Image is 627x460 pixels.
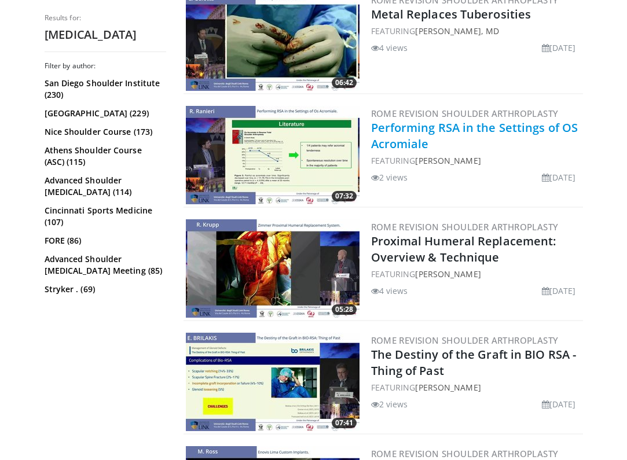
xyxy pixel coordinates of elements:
span: 06:42 [332,78,357,88]
a: 07:32 [186,106,360,204]
img: 76ad462e-0bc3-4711-be4f-a9b6f6e1b3b0.300x170_q85_crop-smart_upscale.jpg [186,106,360,204]
a: Metal Replaces Tuberosities [371,6,531,22]
a: 05:28 [186,219,360,318]
span: 07:32 [332,191,357,201]
li: 4 views [371,42,408,54]
li: 2 views [371,398,408,410]
li: [DATE] [542,171,576,183]
li: [DATE] [542,285,576,297]
li: [DATE] [542,42,576,54]
a: Rome Revision Shoulder Arthroplasty [371,221,559,233]
h2: [MEDICAL_DATA] [45,27,166,42]
a: Advanced Shoulder [MEDICAL_DATA] (114) [45,175,163,198]
div: FEATURING [371,268,581,280]
a: [PERSON_NAME], MD [415,25,499,36]
img: 01c6282f-77ff-44ef-9286-009fb8889cad.300x170_q85_crop-smart_upscale.jpg [186,333,360,431]
span: 07:41 [332,418,357,428]
h3: Filter by author: [45,61,166,71]
a: The Destiny of the Graft in BIO RSA - Thing of Past [371,347,577,378]
a: [PERSON_NAME] [415,268,481,279]
li: 2 views [371,171,408,183]
a: [GEOGRAPHIC_DATA] (229) [45,108,163,119]
a: [PERSON_NAME] [415,155,481,166]
a: Nice Shoulder Course (173) [45,126,163,138]
a: Advanced Shoulder [MEDICAL_DATA] Meeting (85) [45,253,163,277]
a: San Diego Shoulder Institute (230) [45,78,163,101]
a: Stryker . (69) [45,284,163,295]
a: Rome Revision Shoulder Arthroplasty [371,448,559,459]
a: Rome Revision Shoulder Arthroplasty [371,334,559,346]
a: Athens Shoulder Course (ASC) (115) [45,145,163,168]
a: Proximal Humeral Replacement: Overview & Technique [371,233,556,265]
a: FORE (86) [45,235,163,246]
p: Results for: [45,13,166,23]
a: Performing RSA in the Settings of OS Acromiale [371,120,578,152]
div: FEATURING [371,154,581,167]
div: FEATURING [371,25,581,37]
div: FEATURING [371,381,581,393]
li: 4 views [371,285,408,297]
li: [DATE] [542,398,576,410]
img: 3db48325-0dde-4b35-8269-413a52bf2d9e.300x170_q85_crop-smart_upscale.jpg [186,219,360,318]
span: 05:28 [332,304,357,315]
a: Cincinnati Sports Medicine (107) [45,205,163,228]
a: [PERSON_NAME] [415,382,481,393]
a: Rome Revision Shoulder Arthroplasty [371,108,559,119]
a: 07:41 [186,333,360,431]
